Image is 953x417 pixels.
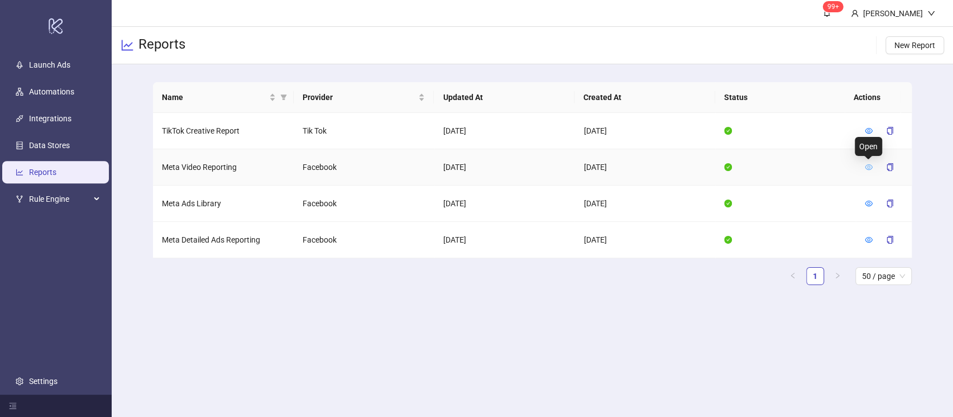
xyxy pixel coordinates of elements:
td: Meta Video Reporting [153,149,294,186]
span: line-chart [121,39,134,52]
span: Rule Engine [29,188,90,210]
td: TikTok Creative Report [153,113,294,149]
span: Name [162,91,267,103]
td: Facebook [294,149,434,186]
button: copy [877,158,903,176]
span: copy [886,236,894,244]
th: Provider [294,82,434,113]
td: [DATE] [574,113,715,149]
td: Meta Ads Library [153,186,294,222]
span: New Report [894,41,935,50]
span: eye [865,163,873,171]
span: fork [16,195,23,203]
button: copy [877,231,903,249]
span: bell [823,9,831,17]
td: Tik Tok [294,113,434,149]
span: eye [865,236,873,244]
th: Updated At [434,82,574,113]
a: eye [865,163,873,172]
td: [DATE] [434,222,575,258]
td: [DATE] [434,149,575,186]
div: Page Size [855,267,912,285]
a: eye [865,199,873,208]
span: left [789,272,796,279]
span: eye [865,127,873,135]
td: Facebook [294,186,434,222]
button: right [829,267,846,285]
th: Name [153,82,294,113]
sup: 664 [823,1,844,12]
li: Next Page [829,267,846,285]
li: Previous Page [784,267,802,285]
button: copy [877,122,903,140]
td: [DATE] [434,186,575,222]
li: 1 [806,267,824,285]
span: menu-fold [9,402,17,410]
span: Provider [303,91,416,103]
span: filter [280,94,287,101]
a: Launch Ads [29,60,70,69]
span: check-circle [724,200,732,207]
td: Meta Detailed Ads Reporting [153,222,294,258]
span: filter [278,89,289,106]
a: Integrations [29,114,71,123]
span: right [834,272,841,279]
span: copy [886,127,894,135]
div: [PERSON_NAME] [859,7,927,20]
span: copy [886,200,894,207]
span: check-circle [724,163,732,171]
button: copy [877,195,903,212]
button: New Report [885,36,944,54]
a: eye [865,126,873,135]
span: down [927,10,935,17]
h3: Reports [138,36,185,55]
a: Settings [29,377,58,386]
th: Status [715,82,856,113]
a: eye [865,235,873,244]
span: check-circle [724,127,732,135]
td: Facebook [294,222,434,258]
span: copy [886,163,894,171]
a: 1 [807,268,823,285]
span: check-circle [724,236,732,244]
td: [DATE] [574,222,715,258]
span: user [851,10,859,17]
th: Actions [845,82,901,113]
span: 50 / page [862,268,905,285]
th: Created At [574,82,715,113]
td: [DATE] [574,149,715,186]
td: [DATE] [434,113,575,149]
div: Open [855,137,882,156]
a: Data Stores [29,141,70,150]
a: Automations [29,87,74,96]
button: left [784,267,802,285]
span: eye [865,200,873,207]
a: Reports [29,168,56,177]
td: [DATE] [574,186,715,222]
